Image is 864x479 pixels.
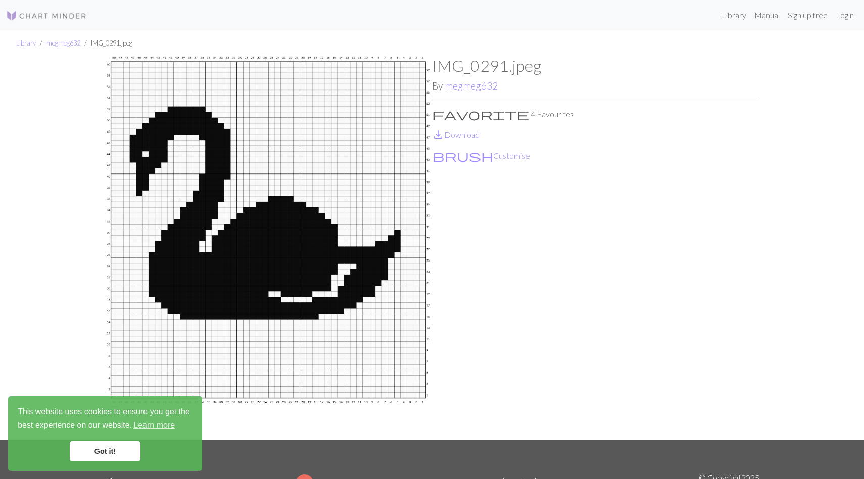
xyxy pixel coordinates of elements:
[433,149,493,163] span: brush
[432,127,444,142] span: save_alt
[432,80,759,92] h2: By
[80,38,132,48] li: IMG_0291.jpeg
[433,150,493,162] i: Customise
[46,39,80,47] a: megmeg632
[6,10,87,22] img: Logo
[70,441,140,461] a: dismiss cookie message
[105,56,432,440] img: Swan
[784,5,832,25] a: Sign up free
[8,396,202,471] div: cookieconsent
[432,128,444,141] i: Download
[445,80,498,92] a: megmeg632
[717,5,750,25] a: Library
[432,107,529,121] span: favorite
[832,5,858,25] a: Login
[432,149,531,162] button: CustomiseCustomise
[750,5,784,25] a: Manual
[132,418,176,433] a: learn more about cookies
[432,129,480,139] a: DownloadDownload
[432,108,529,120] i: Favourite
[16,39,36,47] a: Library
[18,406,193,433] span: This website uses cookies to ensure you get the best experience on our website.
[432,108,759,120] p: 4 Favourites
[432,56,759,75] h1: IMG_0291.jpeg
